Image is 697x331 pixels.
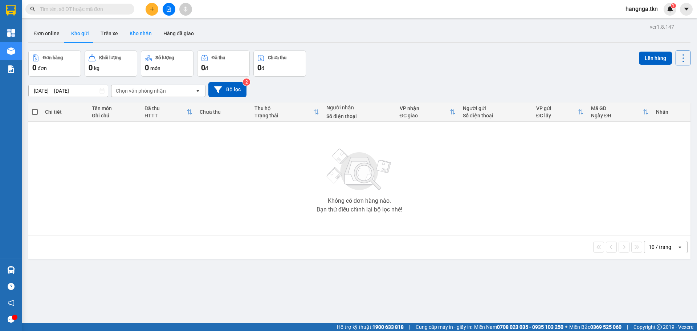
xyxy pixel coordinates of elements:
button: caret-down [680,3,693,16]
input: Tìm tên, số ĐT hoặc mã đơn [40,5,126,13]
span: 0 [257,63,261,72]
th: Toggle SortBy [251,102,323,122]
span: 1 [672,3,674,8]
div: Đã thu [144,105,187,111]
span: đ [205,65,208,71]
div: Đã thu [212,55,225,60]
div: Thu hộ [254,105,313,111]
button: Bộ lọc [208,82,246,97]
button: Kho nhận [124,25,158,42]
sup: 1 [671,3,676,8]
span: ⚪️ [565,326,567,328]
div: 10 / trang [649,243,671,251]
button: Trên xe [95,25,124,42]
img: svg+xml;base64,PHN2ZyBjbGFzcz0ibGlzdC1wbHVnX19zdmciIHhtbG5zPSJodHRwOi8vd3d3LnczLm9yZy8yMDAwL3N2Zy... [323,144,396,195]
span: message [8,316,15,323]
strong: 0708 023 035 - 0935 103 250 [497,324,563,330]
th: Toggle SortBy [141,102,196,122]
span: đơn [38,65,47,71]
span: kg [94,65,99,71]
span: 0 [89,63,93,72]
div: Nhãn [656,109,687,115]
sup: 2 [243,78,250,86]
img: dashboard-icon [7,29,15,37]
div: Đơn hàng [43,55,63,60]
div: Chọn văn phòng nhận [116,87,166,94]
div: Người gửi [463,105,529,111]
svg: open [677,244,683,250]
th: Toggle SortBy [396,102,460,122]
button: Số lượng0món [141,51,193,77]
button: file-add [163,3,175,16]
div: VP nhận [400,105,450,111]
img: warehouse-icon [7,47,15,55]
strong: 1900 633 818 [372,324,404,330]
span: Cung cấp máy in - giấy in: [416,323,472,331]
span: Hỗ trợ kỹ thuật: [337,323,404,331]
span: search [30,7,35,12]
div: Số điện thoại [463,113,529,118]
span: hangnga.tkn [620,4,664,13]
span: caret-down [683,6,690,12]
button: Hàng đã giao [158,25,200,42]
div: Bạn thử điều chỉnh lại bộ lọc nhé! [317,207,402,213]
button: Khối lượng0kg [85,51,137,77]
div: Khối lượng [99,55,121,60]
div: Không có đơn hàng nào. [328,198,391,204]
div: Người nhận [326,105,392,110]
button: plus [146,3,158,16]
span: Miền Nam [474,323,563,331]
div: ĐC giao [400,113,450,118]
div: Trạng thái [254,113,313,118]
div: ver 1.8.147 [650,23,674,31]
div: Tên món [92,105,138,111]
span: copyright [657,324,662,330]
span: aim [183,7,188,12]
span: 0 [145,63,149,72]
div: HTTT [144,113,187,118]
span: Miền Bắc [569,323,621,331]
button: aim [179,3,192,16]
button: Kho gửi [65,25,95,42]
span: món [150,65,160,71]
div: VP gửi [536,105,578,111]
div: Mã GD [591,105,643,111]
div: Số điện thoại [326,113,392,119]
span: 0 [32,63,36,72]
button: Đã thu0đ [197,51,250,77]
input: Select a date range. [29,85,108,97]
div: Số lượng [155,55,174,60]
div: Ghi chú [92,113,138,118]
span: notification [8,299,15,306]
span: | [409,323,410,331]
button: Đơn hàng0đơn [28,51,81,77]
strong: 0369 525 060 [590,324,621,330]
div: Chi tiết [45,109,84,115]
img: icon-new-feature [667,6,673,12]
span: plus [150,7,155,12]
div: Chưa thu [200,109,247,115]
span: 0 [201,63,205,72]
svg: open [195,88,201,94]
button: Đơn online [28,25,65,42]
div: ĐC lấy [536,113,578,118]
th: Toggle SortBy [533,102,587,122]
div: Chưa thu [268,55,286,60]
span: question-circle [8,283,15,290]
th: Toggle SortBy [587,102,652,122]
span: đ [261,65,264,71]
button: Chưa thu0đ [253,51,306,77]
img: warehouse-icon [7,266,15,274]
img: solution-icon [7,65,15,73]
div: Ngày ĐH [591,113,643,118]
button: Lên hàng [639,52,672,65]
span: file-add [166,7,171,12]
span: | [627,323,628,331]
img: logo-vxr [6,5,16,16]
